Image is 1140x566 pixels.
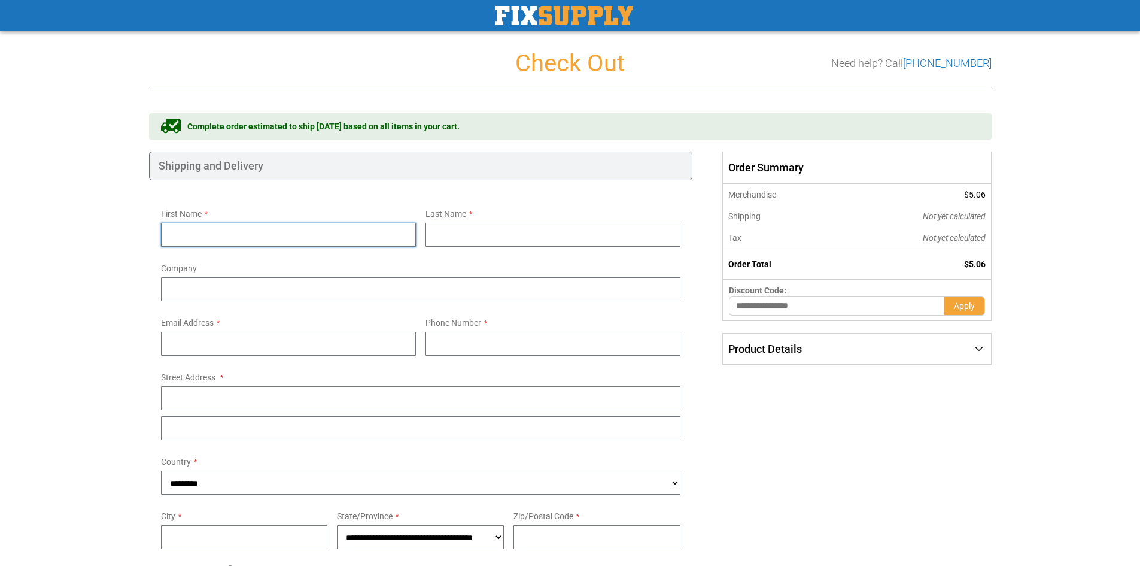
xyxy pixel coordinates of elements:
[831,57,992,69] h3: Need help? Call
[495,6,633,25] a: store logo
[161,457,191,467] span: Country
[944,296,985,316] button: Apply
[722,152,991,184] span: Order Summary
[187,120,460,132] span: Complete order estimated to ship [DATE] based on all items in your cart.
[425,209,466,219] span: Last Name
[337,511,393,521] span: State/Province
[923,233,986,243] span: Not yet calculated
[149,50,992,77] h1: Check Out
[964,190,986,199] span: $5.06
[161,373,215,382] span: Street Address
[161,318,214,328] span: Email Address
[161,264,197,273] span: Company
[728,259,771,269] strong: Order Total
[495,6,633,25] img: Fix Industrial Supply
[425,318,481,328] span: Phone Number
[964,259,986,269] span: $5.06
[723,184,842,205] th: Merchandise
[161,511,175,521] span: City
[728,211,761,221] span: Shipping
[161,209,202,219] span: First Name
[728,343,802,355] span: Product Details
[954,301,975,311] span: Apply
[723,227,842,249] th: Tax
[903,57,992,69] a: [PHONE_NUMBER]
[923,211,986,221] span: Not yet calculated
[513,511,573,521] span: Zip/Postal Code
[149,152,693,180] div: Shipping and Delivery
[729,286,786,295] span: Discount Code:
